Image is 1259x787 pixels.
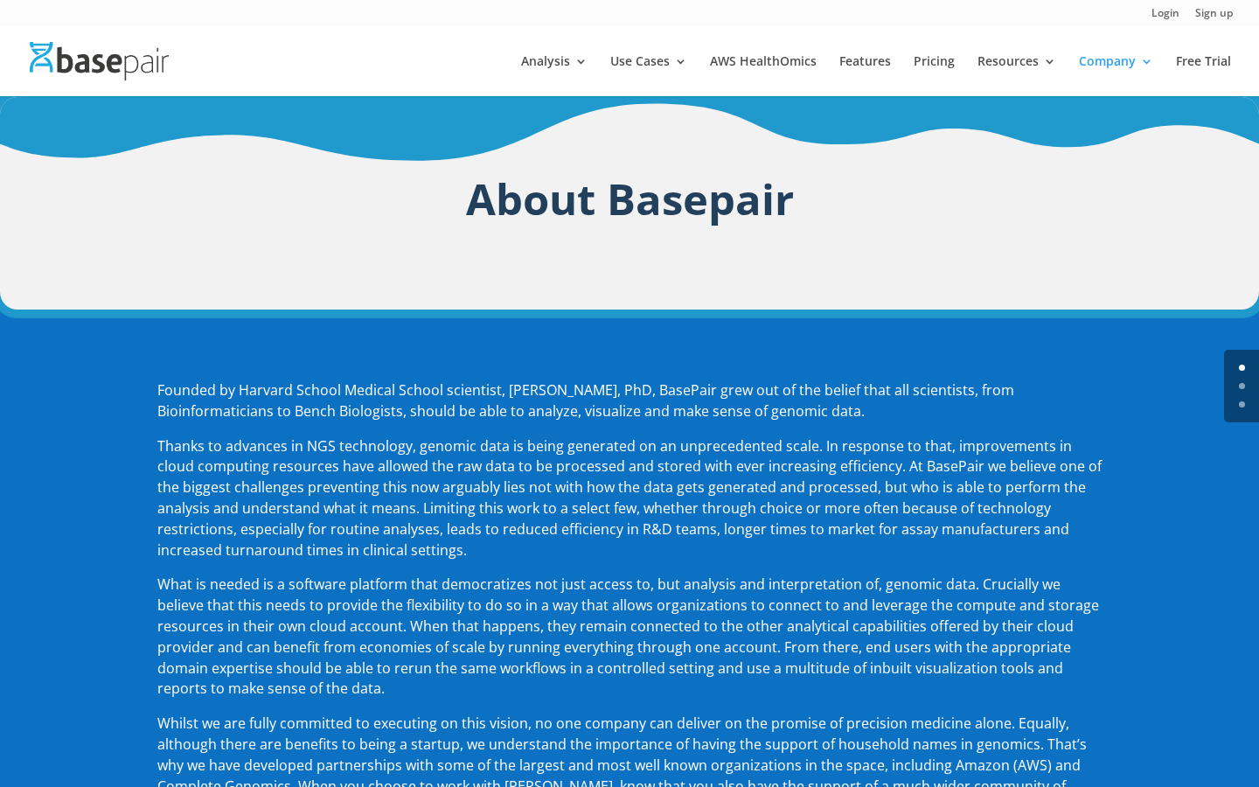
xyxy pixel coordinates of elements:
a: AWS HealthOmics [710,55,817,96]
h1: About Basepair [157,168,1102,239]
p: What is needed is a software platform that democratizes not just access to, but analysis and inte... [157,575,1102,714]
a: Use Cases [610,55,687,96]
a: Sign up [1195,8,1233,26]
a: 0 [1239,365,1245,371]
a: 2 [1239,401,1245,407]
a: Features [839,55,891,96]
p: Founded by Harvard School Medical School scientist, [PERSON_NAME], PhD, BasePair grew out of the ... [157,380,1102,436]
a: Company [1079,55,1153,96]
a: Analysis [521,55,588,96]
a: Pricing [914,55,955,96]
a: Resources [977,55,1056,96]
a: Free Trial [1176,55,1231,96]
a: 1 [1239,383,1245,389]
a: Login [1151,8,1179,26]
img: Basepair [30,42,169,80]
span: Thanks to advances in NGS technology, genomic data is being generated on an unprecedented scale. ... [157,436,1102,560]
